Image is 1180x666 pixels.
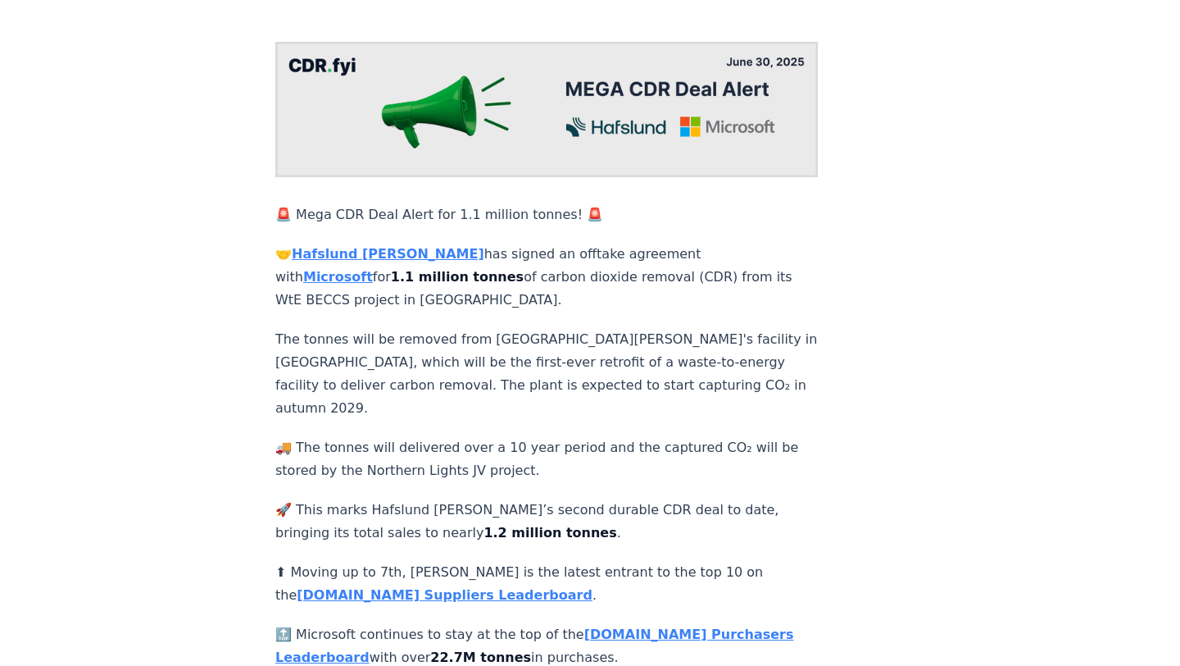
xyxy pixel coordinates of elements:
a: Hafslund [PERSON_NAME] [292,246,484,262]
p: 🤝 has signed an offtake agreement with for of carbon dioxide removal (CDR) from its WtE BECCS pro... [275,243,818,312]
p: 🚨 Mega CDR Deal Alert for 1.1 million tonnes! 🚨 [275,203,818,226]
p: The tonnes will be removed from [GEOGRAPHIC_DATA][PERSON_NAME]'s facility in [GEOGRAPHIC_DATA], w... [275,328,818,420]
strong: 1.1 million tonnes [391,269,524,285]
strong: 22.7M tonnes [430,650,531,665]
p: 🚚 The tonnes will delivered over a 10 year period and the captured CO₂ will be stored by the Nort... [275,436,818,482]
p: ⬆ Moving up to 7th, [PERSON_NAME] is the latest entrant to the top 10 on the . [275,561,818,607]
a: Microsoft [303,269,373,285]
strong: 1.2 million tonnes [483,525,616,541]
img: blog post image [275,42,818,177]
p: 🚀 This marks Hafslund [PERSON_NAME]’s second durable CDR deal to date, bringing its total sales t... [275,499,818,545]
a: [DOMAIN_NAME] Suppliers Leaderboard [297,587,592,603]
